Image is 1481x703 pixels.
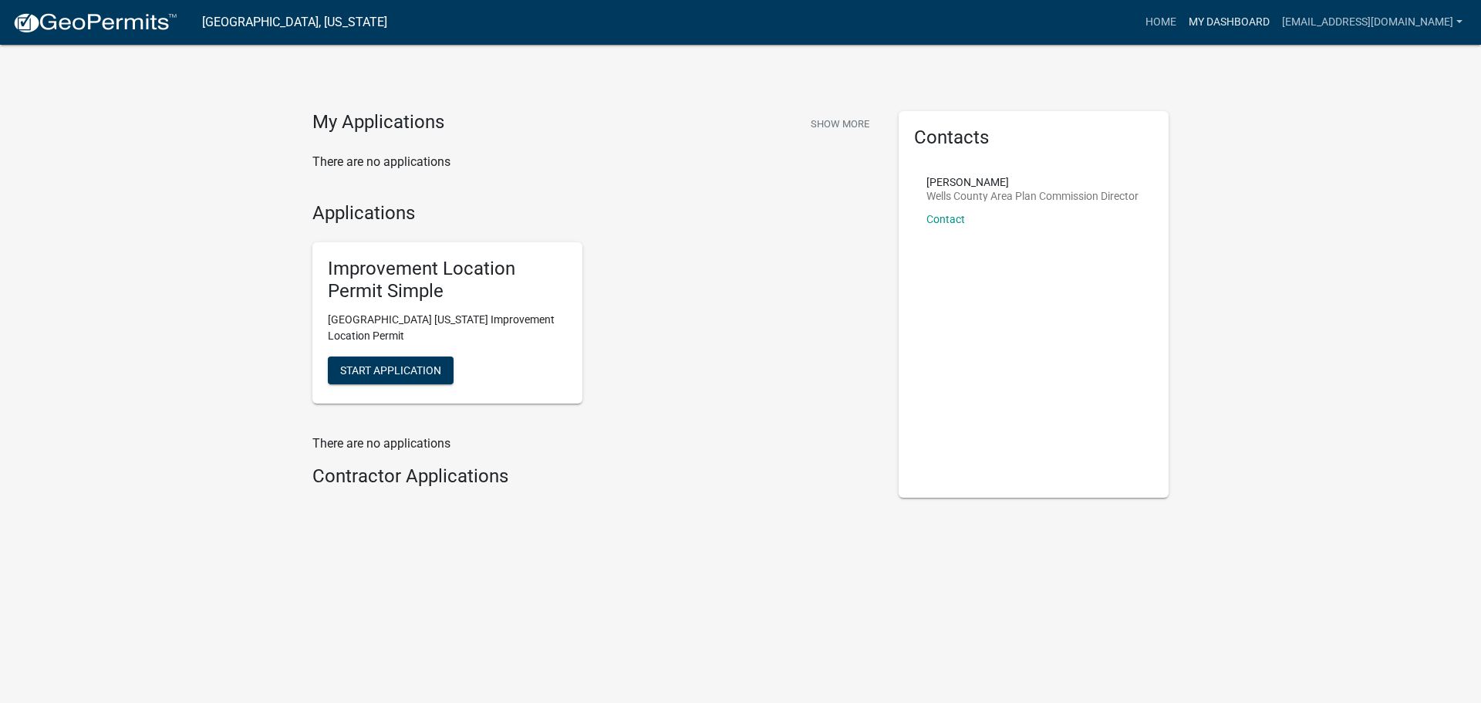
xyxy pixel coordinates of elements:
a: My Dashboard [1182,8,1276,37]
p: [PERSON_NAME] [926,177,1139,188]
button: Show More [805,111,875,137]
wm-workflow-list-section: Applications [312,202,875,416]
p: There are no applications [312,153,875,171]
span: Start Application [340,363,441,376]
button: Start Application [328,357,454,384]
h4: Contractor Applications [312,465,875,488]
h4: My Applications [312,111,444,134]
p: Wells County Area Plan Commission Director [926,191,1139,201]
p: There are no applications [312,434,875,453]
p: [GEOGRAPHIC_DATA] [US_STATE] Improvement Location Permit [328,312,567,344]
h5: Contacts [914,127,1153,149]
a: [EMAIL_ADDRESS][DOMAIN_NAME] [1276,8,1469,37]
h4: Applications [312,202,875,225]
a: Contact [926,213,965,225]
a: [GEOGRAPHIC_DATA], [US_STATE] [202,9,387,35]
h5: Improvement Location Permit Simple [328,258,567,302]
wm-workflow-list-section: Contractor Applications [312,465,875,494]
a: Home [1139,8,1182,37]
